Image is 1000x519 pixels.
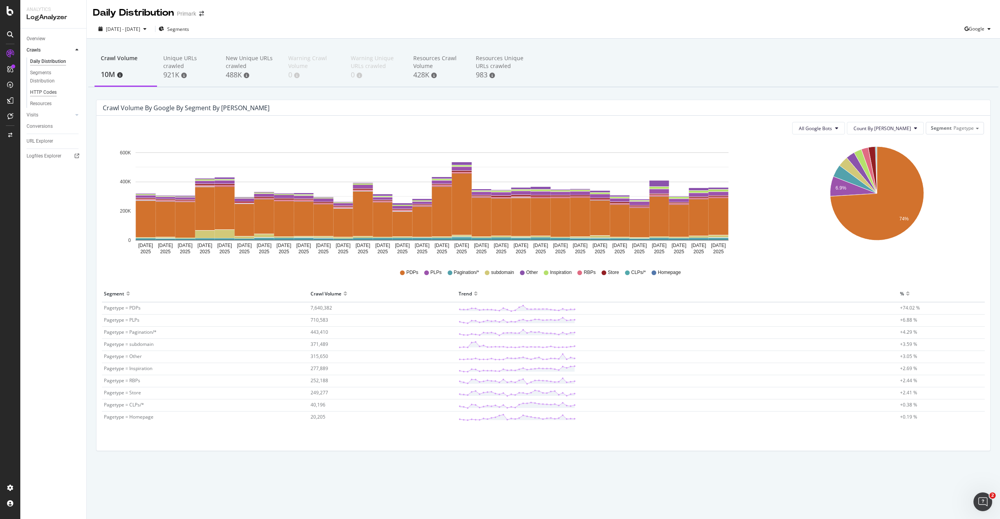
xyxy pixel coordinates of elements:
[614,249,625,254] text: 2025
[27,111,73,119] a: Visits
[711,243,726,248] text: [DATE]
[476,249,487,254] text: 2025
[900,413,917,420] span: +0.19 %
[27,46,73,54] a: Crawls
[104,317,139,323] span: Pagetype = PLPs
[351,54,401,70] div: Warning Unique URLs crawled
[237,243,252,248] text: [DATE]
[459,287,472,300] div: Trend
[103,141,762,258] svg: A chart.
[847,122,924,134] button: Count By [PERSON_NAME]
[257,243,271,248] text: [DATE]
[989,492,996,499] span: 2
[654,249,664,254] text: 2025
[900,317,917,323] span: +6.88 %
[311,317,328,323] span: 710,583
[311,341,328,347] span: 371,489
[434,243,449,248] text: [DATE]
[27,111,38,119] div: Visits
[27,137,53,145] div: URL Explorer
[900,341,917,347] span: +3.59 %
[900,389,917,396] span: +2.41 %
[199,11,204,16] div: arrow-right-arrow-left
[27,152,61,160] div: Logfiles Explorer
[608,269,619,276] span: Store
[526,269,538,276] span: Other
[854,125,911,132] span: Count By Day
[336,243,351,248] text: [DATE]
[27,137,81,145] a: URL Explorer
[533,243,548,248] text: [DATE]
[27,122,53,131] div: Conversions
[550,269,571,276] span: Inspiration
[375,243,390,248] text: [DATE]
[93,25,152,33] button: [DATE] - [DATE]
[104,341,154,347] span: Pagetype = subdomain
[612,243,627,248] text: [DATE]
[358,249,368,254] text: 2025
[311,304,332,311] span: 7,640,382
[311,287,341,300] div: Crawl Volume
[311,389,328,396] span: 249,277
[593,243,607,248] text: [DATE]
[120,179,131,185] text: 400K
[476,54,526,70] div: Resources Unique URLs crawled
[30,57,81,66] a: Daily Distribution
[101,70,151,80] div: 10M
[138,243,153,248] text: [DATE]
[220,249,230,254] text: 2025
[27,122,81,131] a: Conversions
[178,243,193,248] text: [DATE]
[516,249,526,254] text: 2025
[900,401,917,408] span: +0.38 %
[163,70,213,80] div: 921K
[27,35,45,43] div: Overview
[30,69,73,85] div: Segments Distribution
[634,249,645,254] text: 2025
[658,269,681,276] span: Homepage
[30,69,81,85] a: Segments Distribution
[93,6,174,20] div: Daily Distribution
[217,243,232,248] text: [DATE]
[288,54,338,70] div: Warning Crawl Volume
[198,243,212,248] text: [DATE]
[27,13,80,22] div: LogAnalyzer
[430,269,442,276] span: PLPs
[595,249,605,254] text: 2025
[553,243,568,248] text: [DATE]
[128,238,131,243] text: 0
[397,249,408,254] text: 2025
[140,249,151,254] text: 2025
[103,104,270,112] div: Crawl Volume by google by Segment by [PERSON_NAME]
[104,287,124,300] div: Segment
[30,88,57,97] div: HTTP Codes
[104,365,152,372] span: Pagetype = Inspiration
[632,243,647,248] text: [DATE]
[900,377,917,384] span: +2.44 %
[671,243,686,248] text: [DATE]
[167,26,189,32] span: Segments
[104,389,141,396] span: Pagetype = Store
[311,377,328,384] span: 252,188
[770,141,984,258] div: A chart.
[573,243,587,248] text: [DATE]
[318,249,329,254] text: 2025
[104,353,142,360] span: Pagetype = Other
[799,125,832,132] span: All Google Bots
[964,23,994,35] button: Google
[311,401,325,408] span: 40,196
[288,70,338,80] div: 0
[836,185,846,191] text: 6.9%
[900,329,917,335] span: +4.29 %
[395,243,410,248] text: [DATE]
[491,269,514,276] span: subdomain
[338,249,348,254] text: 2025
[30,100,81,108] a: Resources
[693,249,704,254] text: 2025
[474,243,489,248] text: [DATE]
[415,243,430,248] text: [DATE]
[180,249,191,254] text: 2025
[106,26,140,32] span: [DATE] - [DATE]
[104,413,154,420] span: Pagetype = Homepage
